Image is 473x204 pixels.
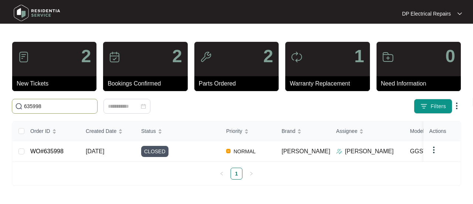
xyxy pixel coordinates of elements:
[200,51,212,63] img: icon
[276,121,330,141] th: Brand
[86,148,104,154] span: [DATE]
[135,121,220,141] th: Status
[402,10,451,17] p: DP Electrical Repairs
[290,79,370,88] p: Warranty Replacement
[452,101,461,110] img: dropdown arrow
[109,51,120,63] img: icon
[423,121,460,141] th: Actions
[231,147,259,156] span: NORMAL
[141,146,169,157] span: CLOSED
[245,168,257,180] button: right
[80,121,135,141] th: Created Date
[226,127,242,135] span: Priority
[414,99,452,114] button: filter iconFilters
[282,127,295,135] span: Brand
[382,51,394,63] img: icon
[457,12,462,16] img: dropdown arrow
[24,121,80,141] th: Order ID
[336,148,342,154] img: Assigner Icon
[220,171,224,176] span: left
[24,102,94,110] input: Search by Order Id, Assignee Name, Customer Name, Brand and Model
[445,47,455,65] p: 0
[220,121,276,141] th: Priority
[231,168,242,180] li: 1
[226,149,231,153] img: Vercel Logo
[11,2,63,24] img: residentia service logo
[429,146,438,154] img: dropdown arrow
[216,168,228,180] li: Previous Page
[245,168,257,180] li: Next Page
[17,79,96,88] p: New Tickets
[330,121,404,141] th: Assignee
[216,168,228,180] button: left
[431,103,446,110] span: Filters
[18,51,30,63] img: icon
[172,47,182,65] p: 2
[30,127,50,135] span: Order ID
[291,51,303,63] img: icon
[81,47,91,65] p: 2
[263,47,273,65] p: 2
[108,79,187,88] p: Bookings Confirmed
[199,79,279,88] p: Parts Ordered
[141,127,156,135] span: Status
[282,148,330,154] span: [PERSON_NAME]
[86,127,116,135] span: Created Date
[381,79,461,88] p: Need Information
[410,127,424,135] span: Model
[15,103,23,110] img: search-icon
[231,168,242,179] a: 1
[345,147,394,156] p: [PERSON_NAME]
[249,171,253,176] span: right
[354,47,364,65] p: 1
[336,127,358,135] span: Assignee
[420,103,428,110] img: filter icon
[30,148,64,154] a: WO#635998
